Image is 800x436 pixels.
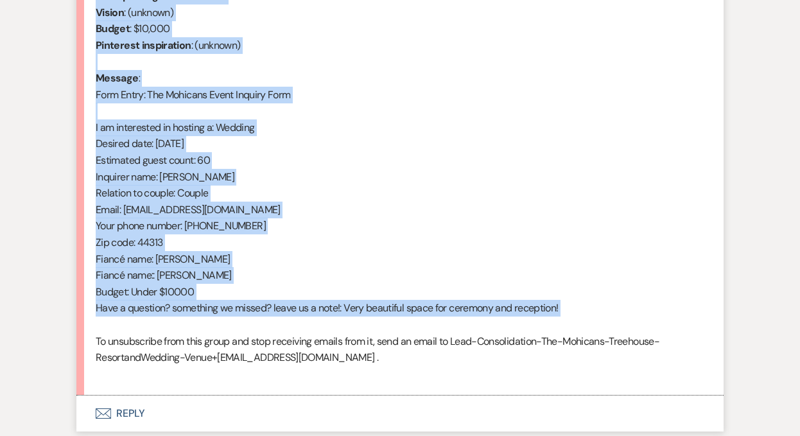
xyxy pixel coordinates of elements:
[96,39,191,52] b: Pinterest inspiration
[96,22,130,35] b: Budget
[96,6,124,19] b: Vision
[96,71,139,85] b: Message
[76,396,724,432] button: Reply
